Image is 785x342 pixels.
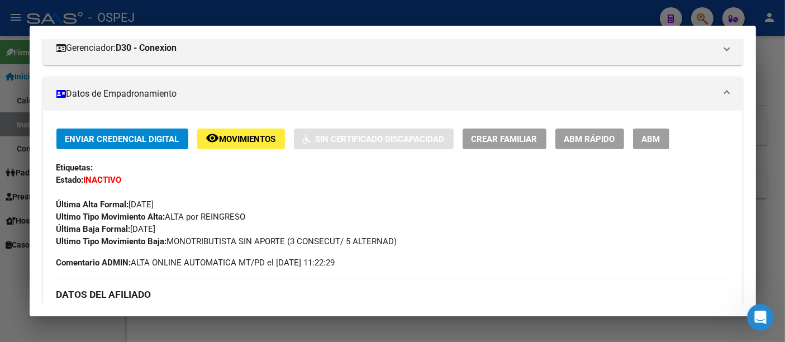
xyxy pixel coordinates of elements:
[220,134,276,144] span: Movimientos
[633,129,669,149] button: ABM
[56,41,716,55] mat-panel-title: Gerenciador:
[56,212,246,222] span: ALTA por REINGRESO
[65,134,179,144] span: Enviar Credencial Digital
[56,236,397,246] span: MONOTRIBUTISTA SIN APORTE (3 CONSECUT/ 5 ALTERNAD)
[56,163,93,173] strong: Etiquetas:
[56,288,729,301] h3: DATOS DEL AFILIADO
[642,134,660,144] span: ABM
[747,304,774,331] iframe: Intercom live chat
[56,256,335,269] span: ALTA ONLINE AUTOMATICA MT/PD el [DATE] 11:22:29
[316,134,445,144] span: Sin Certificado Discapacidad
[206,131,220,145] mat-icon: remove_red_eye
[43,31,743,65] mat-expansion-panel-header: Gerenciador:D30 - Conexion
[56,224,131,234] strong: Última Baja Formal:
[294,129,454,149] button: Sin Certificado Discapacidad
[463,129,546,149] button: Crear Familiar
[43,77,743,111] mat-expansion-panel-header: Datos de Empadronamiento
[197,129,285,149] button: Movimientos
[116,41,177,55] strong: D30 - Conexion
[56,258,131,268] strong: Comentario ADMIN:
[564,134,615,144] span: ABM Rápido
[56,87,716,101] mat-panel-title: Datos de Empadronamiento
[56,199,129,210] strong: Última Alta Formal:
[472,134,537,144] span: Crear Familiar
[56,199,154,210] span: [DATE]
[84,175,122,185] strong: INACTIVO
[56,224,156,234] span: [DATE]
[56,236,167,246] strong: Ultimo Tipo Movimiento Baja:
[56,212,165,222] strong: Ultimo Tipo Movimiento Alta:
[555,129,624,149] button: ABM Rápido
[56,175,84,185] strong: Estado:
[56,129,188,149] button: Enviar Credencial Digital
